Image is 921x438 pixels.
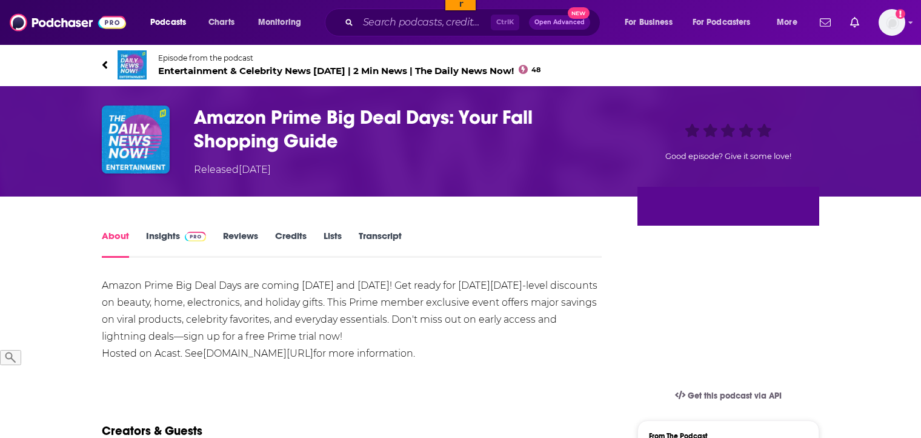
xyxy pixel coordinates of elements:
[275,230,307,258] a: Credits
[158,65,540,76] span: Entertainment & Celebrity News [DATE] | 2 Min News | The Daily News Now!
[693,14,751,31] span: For Podcasters
[194,106,618,153] h1: Amazon Prime Big Deal Days: Your Fall Shopping Guide
[336,8,612,36] div: Search podcasts, credits, & more...
[616,13,688,32] button: open menu
[845,12,864,33] a: Show notifications dropdown
[102,50,819,79] a: Entertainment & Celebrity News Today | 2 Min News | The Daily News Now!Episode from the podcastEn...
[625,14,673,31] span: For Business
[102,230,129,258] a: About
[223,230,258,258] a: Reviews
[531,67,540,73] span: 48
[185,232,206,241] img: Podchaser Pro
[685,13,768,32] button: open menu
[258,14,301,31] span: Monitoring
[102,106,170,174] img: Amazon Prime Big Deal Days: Your Fall Shopping Guide
[208,14,234,31] span: Charts
[102,277,602,345] p: Amazon Prime Big Deal Days are coming [DATE] and [DATE]! Get ready for [DATE][DATE]-level discoun...
[158,53,540,62] span: Episode from the podcast
[879,9,905,36] img: User Profile
[102,345,602,362] p: Hosted on Acast. See for more information.
[146,230,206,258] a: InsightsPodchaser Pro
[194,163,271,177] div: Released [DATE]
[150,14,186,31] span: Podcasts
[768,13,813,32] button: open menu
[815,12,836,33] a: Show notifications dropdown
[358,13,491,32] input: Search podcasts, credits, & more...
[491,15,519,30] span: Ctrl K
[359,230,402,258] a: Transcript
[777,14,797,31] span: More
[529,15,590,30] button: Open AdvancedNew
[665,152,791,161] span: Good episode? Give it some love!
[688,391,782,401] span: Get this podcast via API
[896,9,905,19] svg: Add a profile image
[879,9,905,36] button: Show profile menu
[665,381,791,411] a: Get this podcast via API
[250,13,317,32] button: open menu
[203,348,313,359] a: [DOMAIN_NAME][URL]
[201,13,242,32] a: Charts
[10,11,126,34] img: Podchaser - Follow, Share and Rate Podcasts
[324,230,342,258] a: Lists
[534,19,585,25] span: Open Advanced
[568,7,590,19] span: New
[879,9,905,36] span: Logged in as HLodeiro
[118,50,147,79] img: Entertainment & Celebrity News Today | 2 Min News | The Daily News Now!
[142,13,202,32] button: open menu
